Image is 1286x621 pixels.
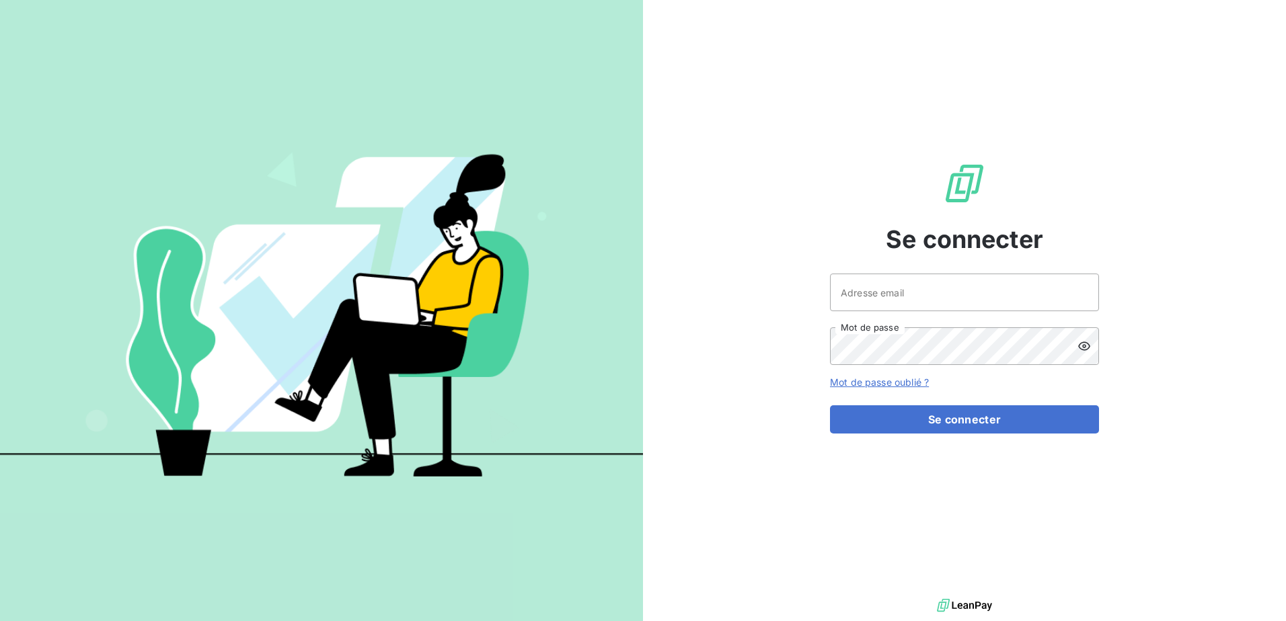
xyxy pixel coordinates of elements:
[943,162,986,205] img: Logo LeanPay
[830,274,1099,311] input: placeholder
[886,221,1043,257] span: Se connecter
[830,405,1099,433] button: Se connecter
[937,595,992,616] img: logo
[830,376,929,388] a: Mot de passe oublié ?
